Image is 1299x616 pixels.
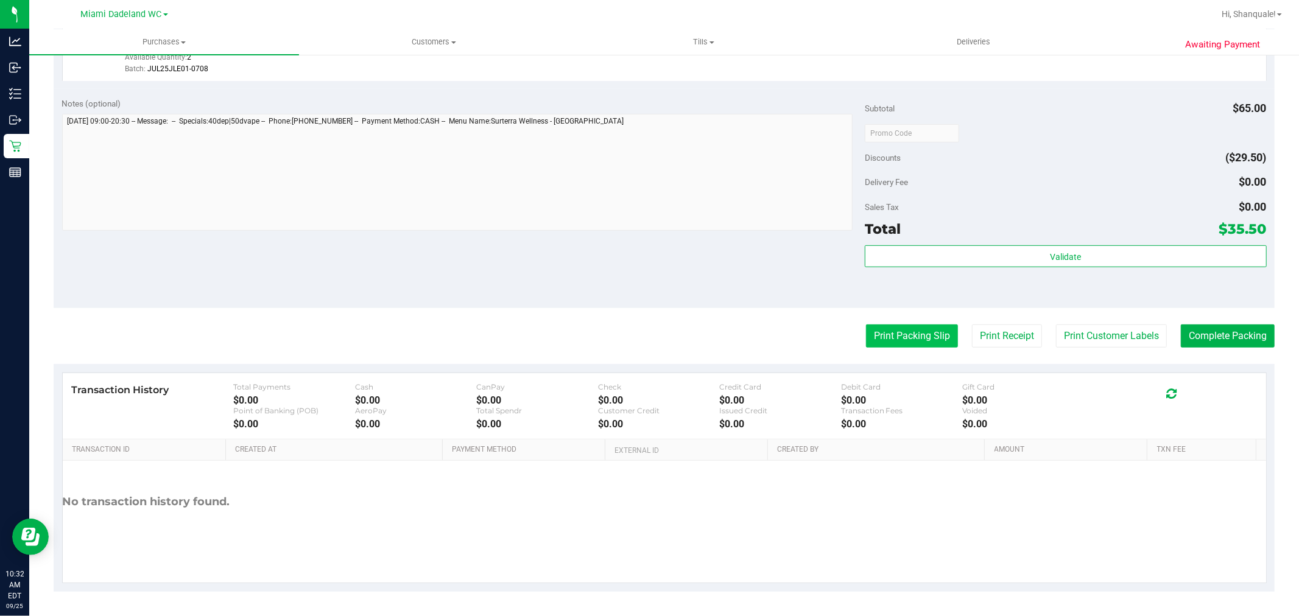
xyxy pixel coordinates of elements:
button: Print Packing Slip [866,324,958,348]
span: Tills [569,37,838,47]
span: JUL25JLE01-0708 [147,65,208,73]
th: External ID [605,439,767,461]
span: $0.00 [1239,200,1267,213]
span: Miami Dadeland WC [81,9,162,19]
div: $0.00 [841,418,962,430]
a: Txn Fee [1157,445,1251,455]
a: Purchases [29,29,299,55]
div: $0.00 [962,394,1083,406]
div: AeroPay [355,406,476,415]
p: 10:32 AM EDT [5,569,24,601]
p: 09/25 [5,601,24,611]
div: Transaction Fees [841,406,962,415]
span: $35.50 [1219,220,1267,237]
a: Created At [235,445,438,455]
span: Customers [300,37,568,47]
button: Print Receipt [972,324,1042,348]
span: Hi, Shanquale! [1222,9,1276,19]
div: $0.00 [233,394,354,406]
div: $0.00 [719,418,840,430]
div: $0.00 [841,394,962,406]
span: Subtotal [865,103,895,113]
div: Gift Card [962,382,1083,391]
div: $0.00 [598,394,719,406]
span: Sales Tax [865,202,899,212]
span: Delivery Fee [865,177,908,187]
div: $0.00 [355,418,476,430]
a: Payment Method [452,445,600,455]
span: Notes (optional) [62,99,121,108]
a: Customers [299,29,569,55]
div: Credit Card [719,382,840,391]
div: Debit Card [841,382,962,391]
span: $0.00 [1239,175,1267,188]
div: $0.00 [476,418,597,430]
div: Voided [962,406,1083,415]
div: Total Spendr [476,406,597,415]
div: CanPay [476,382,597,391]
span: Batch: [125,65,146,73]
span: ($29.50) [1226,151,1267,164]
span: Awaiting Payment [1185,38,1260,52]
input: Promo Code [865,124,959,142]
div: Available Quantity: [125,49,433,72]
span: 2 [187,53,191,61]
div: No transaction history found. [63,461,230,543]
div: $0.00 [355,394,476,406]
div: $0.00 [476,394,597,406]
a: Tills [569,29,839,55]
inline-svg: Reports [9,166,21,178]
a: Deliveries [839,29,1108,55]
div: Issued Credit [719,406,840,415]
div: Point of Banking (POB) [233,406,354,415]
div: $0.00 [719,394,840,406]
span: $65.00 [1233,102,1267,114]
span: Purchases [29,37,299,47]
div: $0.00 [233,418,354,430]
div: Customer Credit [598,406,719,415]
div: Cash [355,382,476,391]
inline-svg: Inventory [9,88,21,100]
button: Validate [865,245,1266,267]
button: Complete Packing [1181,324,1275,348]
div: $0.00 [962,418,1083,430]
button: Print Customer Labels [1056,324,1167,348]
span: Total [865,220,901,237]
a: Transaction ID [72,445,221,455]
div: Total Payments [233,382,354,391]
iframe: Resource center [12,519,49,555]
inline-svg: Retail [9,140,21,152]
div: $0.00 [598,418,719,430]
span: Discounts [865,147,901,169]
a: Created By [777,445,980,455]
inline-svg: Analytics [9,35,21,47]
span: Deliveries [940,37,1007,47]
span: Validate [1050,252,1081,262]
div: Check [598,382,719,391]
a: Amount [994,445,1143,455]
inline-svg: Inbound [9,61,21,74]
inline-svg: Outbound [9,114,21,126]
